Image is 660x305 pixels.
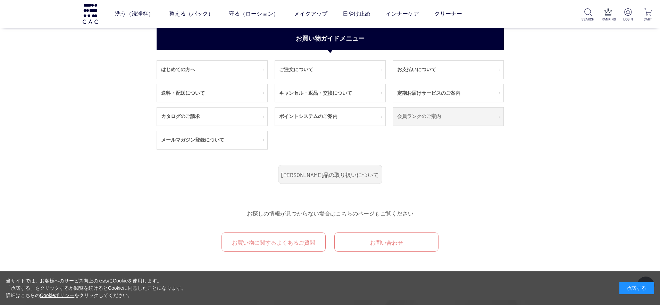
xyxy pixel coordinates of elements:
[602,8,615,22] a: RANKING
[434,4,462,24] a: クリーナー
[343,4,370,24] a: 日やけ止め
[334,232,438,252] a: お問い合わせ
[602,17,615,22] p: RANKING
[157,131,267,149] a: メールマガジン登録について
[275,84,385,102] a: キャンセル・返品・交換について
[157,27,504,50] h2: お買い物ガイドメニュー
[275,108,385,126] a: ポイントシステムのご案内
[386,4,419,24] a: インナーケア
[278,165,382,184] a: [PERSON_NAME]品の取り扱いについて
[582,17,594,22] p: SEARCH
[157,108,267,126] a: カタログのご請求
[82,4,99,24] img: logo
[157,84,267,102] a: 送料・配送について
[294,4,327,24] a: メイクアップ
[393,61,503,79] a: お支払いについて
[40,293,75,298] a: Cookieポリシー
[621,17,634,22] p: LOGIN
[275,61,385,79] a: ご注文について
[169,4,214,24] a: 整える（パック）
[619,282,654,294] div: 承諾する
[393,108,503,126] a: 会員ランクのご案内
[115,4,154,24] a: 洗う（洗浄料）
[621,8,634,22] a: LOGIN
[229,4,279,24] a: 守る（ローション）
[393,84,503,102] a: 定期お届けサービスのご案内
[642,8,654,22] a: CART
[6,277,186,299] div: 当サイトでは、お客様へのサービス向上のためにCookieを使用します。 「承諾する」をクリックするか閲覧を続けるとCookieに同意したことになります。 詳細はこちらの をクリックしてください。
[157,61,267,79] a: はじめての方へ
[582,8,594,22] a: SEARCH
[222,232,326,252] a: お買い物に関するよくあるご質問
[157,209,504,219] p: お探しの情報が見つからない場合はこちらのページもご覧ください
[642,17,654,22] p: CART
